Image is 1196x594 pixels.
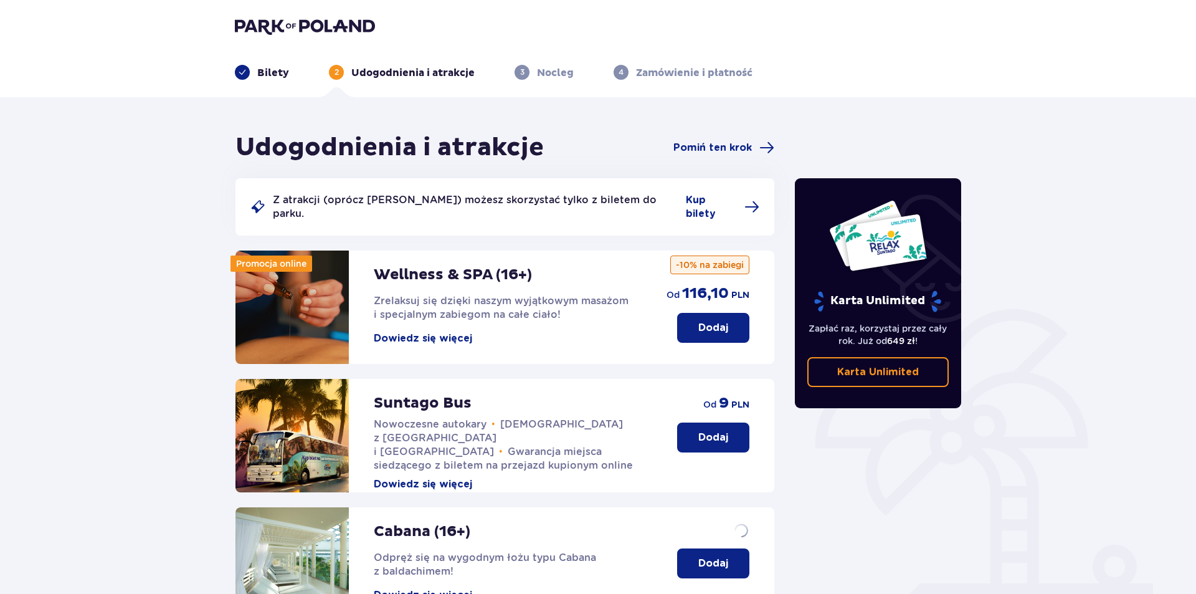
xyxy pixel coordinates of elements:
span: • [499,446,503,458]
a: Kup bilety [686,193,759,221]
p: Zamówienie i płatność [636,66,752,80]
span: Zrelaksuj się dzięki naszym wyjątkowym masażom i specjalnym zabiegom na całe ciało! [374,295,629,320]
span: 649 zł [887,336,915,346]
p: Dodaj [698,431,728,444]
p: PLN [731,399,749,411]
span: Nowoczesne autokary [374,418,486,430]
a: Pomiń ten krok [673,140,774,155]
p: PLN [731,289,749,302]
button: Dodaj [677,423,749,453]
div: Promocja online [230,256,312,272]
p: 3 [520,67,524,78]
button: Dowiedz się więcej [374,477,472,491]
h1: Udogodnienia i atrakcje [235,132,544,163]
button: Dodaj [677,548,749,578]
span: • [491,418,495,431]
p: Karta Unlimited [813,290,942,312]
p: od [703,398,716,411]
p: Udogodnienia i atrakcje [351,66,475,80]
span: Odpręż się na wygodnym łożu typu Cabana z baldachimem! [374,552,596,577]
img: attraction [235,379,349,492]
img: loader [730,519,752,542]
p: Dodaj [698,557,728,570]
button: Dowiedz się więcej [374,332,472,345]
p: Karta Unlimited [837,365,919,379]
p: 2 [335,67,339,78]
p: Nocleg [537,66,574,80]
img: Park of Poland logo [235,17,375,35]
p: 116,10 [682,284,729,303]
p: Suntago Bus [374,394,472,413]
p: Wellness & SPA (16+) [374,266,532,284]
img: attraction [235,251,349,364]
p: Dodaj [698,321,728,335]
p: od [667,289,680,301]
p: 4 [619,67,624,78]
p: -10% na zabiegi [670,256,749,274]
p: 9 [719,394,729,413]
span: Kup bilety [686,193,737,221]
span: Pomiń ten krok [673,141,752,155]
p: Bilety [257,66,289,80]
button: Dodaj [677,313,749,343]
a: Karta Unlimited [807,357,949,387]
p: Z atrakcji (oprócz [PERSON_NAME]) możesz skorzystać tylko z biletem do parku. [273,193,678,221]
span: [DEMOGRAPHIC_DATA] z [GEOGRAPHIC_DATA] i [GEOGRAPHIC_DATA] [374,418,623,457]
p: Zapłać raz, korzystaj przez cały rok. Już od ! [807,322,949,347]
p: Cabana (16+) [374,522,470,541]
